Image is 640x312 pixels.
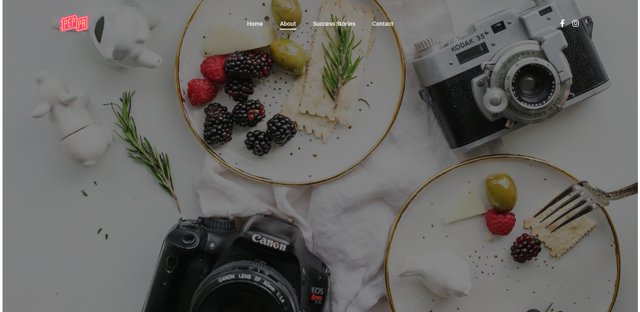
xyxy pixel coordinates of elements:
[280,21,296,27] a: About
[372,20,393,27] span: Contact
[372,21,393,27] a: Contact
[247,21,263,27] a: Home
[280,20,296,27] span: About
[313,21,355,27] a: Success Stories
[313,20,355,27] span: Success Stories
[247,20,263,27] span: Home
